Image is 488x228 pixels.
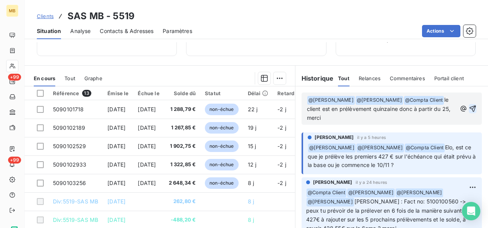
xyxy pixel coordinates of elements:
span: Tout [338,75,350,81]
span: @ [PERSON_NAME] [347,188,395,197]
span: 8 j [248,216,254,223]
div: Émise le [107,90,129,96]
span: Commentaires [390,75,425,81]
span: +99 [8,157,21,164]
span: il y a 24 heures [356,180,387,185]
span: 15 j [248,143,256,149]
span: [DATE] [107,180,125,186]
span: [DATE] [107,124,125,131]
span: 12 j [248,161,257,168]
span: -488,20 € [169,216,196,224]
span: @ [PERSON_NAME] [356,96,403,105]
span: [DATE] [107,106,125,112]
span: 5090102529 [53,143,86,149]
span: -2 j [277,143,286,149]
span: [DATE] [138,161,156,168]
span: Graphe [84,75,102,81]
span: Elo, est ce que je prélève les premiers 427 € sur l'échéance qui était prévu à la base ou je comm... [308,144,478,169]
span: Situation [37,27,61,35]
span: non-échue [205,140,238,152]
span: [DATE] [107,216,125,223]
span: Relances [359,75,381,81]
h3: SAS MB - 5519 [68,9,135,23]
span: 13 [82,90,91,97]
span: 2 648,34 € [169,179,196,187]
span: @ Compta Client [404,96,444,105]
span: @ Compta Client [405,144,445,152]
span: [PERSON_NAME] [315,134,354,141]
span: 1 902,75 € [169,142,196,150]
span: 8 j [248,180,254,186]
span: 19 j [248,124,257,131]
span: 262,80 € [169,198,196,205]
h6: Historique [295,74,334,83]
div: Statut [205,90,238,96]
span: Portail client [434,75,464,81]
span: 1 322,85 € [169,161,196,169]
span: @ [PERSON_NAME] [308,144,356,152]
button: Actions [422,25,460,37]
span: 1 288,79 € [169,106,196,113]
div: MB [6,5,18,17]
div: Open Intercom Messenger [462,202,480,220]
span: [DATE] [138,180,156,186]
span: non-échue [205,122,238,134]
span: [DATE] [107,161,125,168]
span: +99 [8,74,21,81]
div: Solde dû [169,90,196,96]
span: [DATE] [138,143,156,149]
span: -2 j [277,124,286,131]
span: 5090102933 [53,161,87,168]
span: -2 j [277,161,286,168]
span: 5090102189 [53,124,86,131]
span: Tout [64,75,75,81]
span: il y a 5 heures [357,135,386,140]
span: @ [PERSON_NAME] [307,198,354,207]
div: Retard [277,90,302,96]
a: Clients [37,12,54,20]
span: le client est en prélèvement quinzaine donc à partir du 25, merci [307,96,452,121]
span: non-échue [205,177,238,189]
span: 8 j [248,198,254,205]
span: Div:5519-SAS MB [53,198,98,205]
span: -2 j [277,180,286,186]
div: Échue le [138,90,159,96]
span: 1 267,85 € [169,124,196,132]
span: 22 j [248,106,258,112]
div: Délai [248,90,269,96]
span: non-échue [205,104,238,115]
span: Contacts & Adresses [100,27,153,35]
span: Div:5519-SAS MB [53,216,98,223]
span: @ [PERSON_NAME] [396,188,443,197]
span: non-échue [205,159,238,170]
span: @ [PERSON_NAME] [356,144,404,152]
span: [DATE] [138,106,156,112]
span: [DATE] [107,198,125,205]
span: 5090101718 [53,106,84,112]
span: [PERSON_NAME] [313,179,353,186]
span: Paramètres [163,27,192,35]
div: Référence [53,90,98,97]
span: 5090103256 [53,180,86,186]
span: -2 j [277,106,286,112]
span: [DATE] [138,124,156,131]
span: Clients [37,13,54,19]
span: Analyse [70,27,91,35]
span: En cours [34,75,55,81]
span: [DATE] [107,143,125,149]
span: @ [PERSON_NAME] [307,96,355,105]
span: @ Compta Client [307,188,346,197]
